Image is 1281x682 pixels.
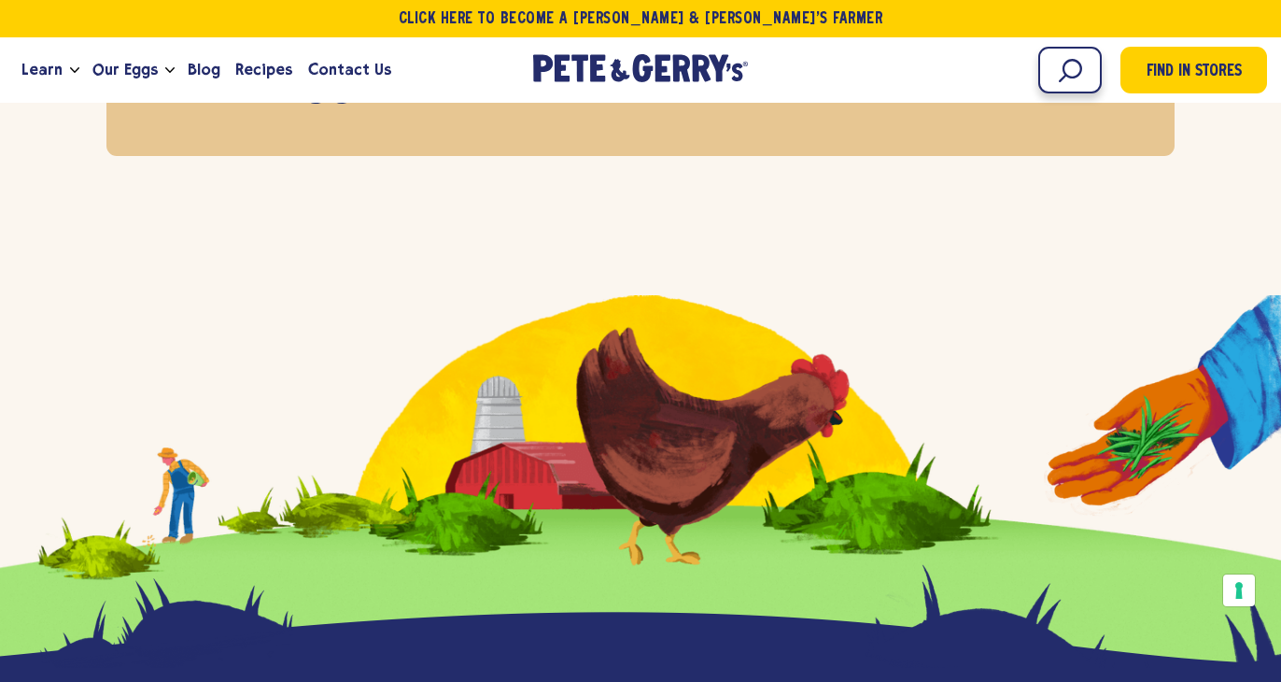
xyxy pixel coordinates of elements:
[21,58,63,81] span: Learn
[308,58,391,81] span: Contact Us
[228,45,300,95] a: Recipes
[301,45,399,95] a: Contact Us
[188,58,220,81] span: Blog
[1147,60,1242,85] span: Find in Stores
[1120,47,1267,93] a: Find in Stores
[235,58,292,81] span: Recipes
[92,58,158,81] span: Our Eggs
[85,45,165,95] a: Our Eggs
[1223,575,1255,606] button: Your consent preferences for tracking technologies
[165,67,175,74] button: Open the dropdown menu for Our Eggs
[180,45,228,95] a: Blog
[70,67,79,74] button: Open the dropdown menu for Learn
[14,45,70,95] a: Learn
[1038,47,1102,93] input: Search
